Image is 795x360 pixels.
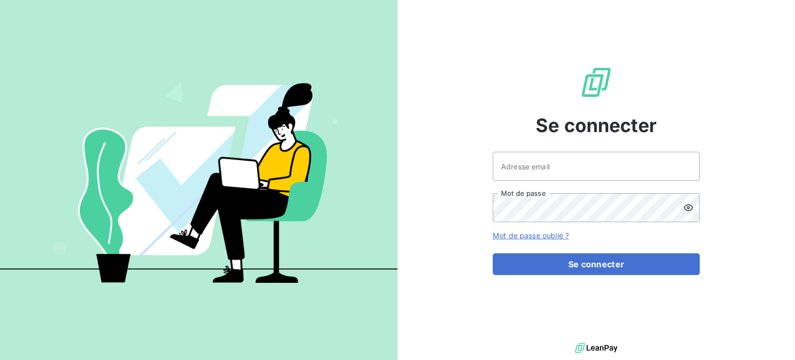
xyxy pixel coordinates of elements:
[536,111,657,139] span: Se connecter
[575,340,617,356] img: logo
[493,152,700,181] input: placeholder
[493,231,569,240] a: Mot de passe oublié ?
[580,66,613,99] img: Logo LeanPay
[493,253,700,275] button: Se connecter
